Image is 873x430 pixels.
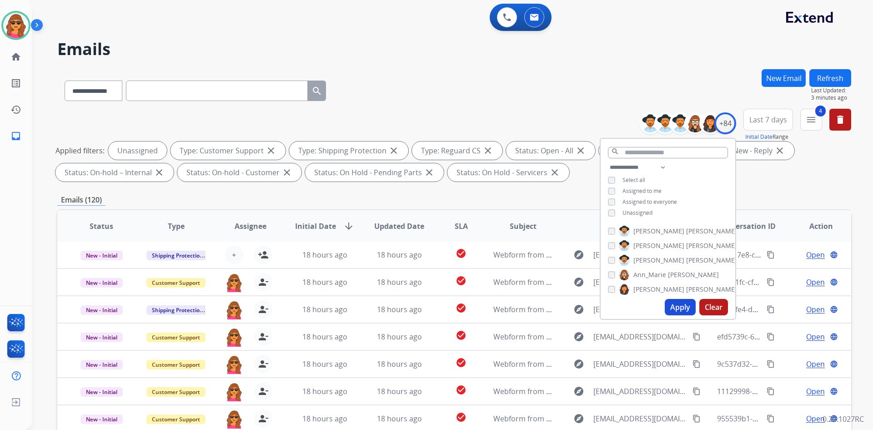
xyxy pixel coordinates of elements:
span: Customer Support [146,278,206,288]
div: Type: Customer Support [171,142,286,160]
span: Assignee [235,221,266,232]
span: Webform from [EMAIL_ADDRESS][DOMAIN_NAME] on [DATE] [493,250,699,260]
span: Assigned to everyone [622,198,677,206]
button: Initial Date [745,133,773,141]
span: [PERSON_NAME] [668,270,719,279]
span: Open [806,359,825,369]
span: [PERSON_NAME] [686,256,737,265]
mat-icon: menu [806,114,817,125]
button: Clear [699,299,728,315]
span: New - Initial [80,360,123,369]
mat-icon: person_remove [258,386,269,397]
div: +84 [714,112,736,134]
span: Subject [510,221,537,232]
mat-icon: close [424,167,435,178]
span: Webform from [EMAIL_ADDRESS][DOMAIN_NAME] on [DATE] [493,359,699,369]
p: Applied filters: [55,145,105,156]
span: [EMAIL_ADDRESS][DOMAIN_NAME] [593,413,687,424]
img: agent-avatar [225,300,243,319]
span: New - Initial [80,305,123,315]
mat-icon: language [830,251,838,259]
mat-icon: content_copy [767,360,775,368]
mat-icon: language [830,278,838,286]
span: Webform from [EMAIL_ADDRESS][DOMAIN_NAME] on [DATE] [493,277,699,287]
mat-icon: person_remove [258,304,269,315]
span: Shipping Protection [146,305,209,315]
img: avatar [3,13,29,38]
mat-icon: language [830,333,838,341]
span: 18 hours ago [377,386,422,396]
span: [PERSON_NAME] [633,285,684,294]
span: 18 hours ago [377,359,422,369]
span: Type [168,221,185,232]
mat-icon: close [266,145,276,156]
span: 11129998-7cb6-493f-bca1-1bf01814e481 [717,386,854,396]
span: efd5739c-6c8d-43a2-824b-e6c699f468c3 [717,332,853,342]
div: Unassigned [108,142,167,160]
span: Ann_Marie [633,270,666,279]
span: 18 hours ago [377,277,422,287]
mat-icon: language [830,360,838,368]
mat-icon: content_copy [692,360,701,368]
mat-icon: explore [573,386,584,397]
div: Status: On Hold - Pending Parts [305,163,444,182]
mat-icon: close [281,167,292,178]
mat-icon: check_circle [456,384,467,395]
span: 18 hours ago [302,332,347,342]
span: New - Initial [80,387,123,397]
span: [EMAIL_ADDRESS][DOMAIN_NAME] [593,249,687,260]
mat-icon: check_circle [456,330,467,341]
mat-icon: person_remove [258,413,269,424]
mat-icon: close [549,167,560,178]
mat-icon: inbox [10,131,21,142]
mat-icon: explore [573,413,584,424]
mat-icon: explore [573,277,584,288]
span: Open [806,331,825,342]
button: Refresh [809,69,851,87]
span: Open [806,413,825,424]
span: Shipping Protection [146,251,209,260]
span: Updated Date [374,221,424,232]
span: [EMAIL_ADDRESS][DOMAIN_NAME] [593,386,687,397]
span: 18 hours ago [377,250,422,260]
mat-icon: content_copy [767,415,775,423]
span: Status [90,221,113,232]
img: agent-avatar [225,273,243,292]
mat-icon: content_copy [692,333,701,341]
span: 3 minutes ago [811,94,851,101]
mat-icon: content_copy [692,387,701,395]
span: New - Initial [80,251,123,260]
span: [EMAIL_ADDRESS][DOMAIN_NAME] [593,277,687,288]
span: 955539b1-57c7-4ee4-9212-246ac5c3e830 [717,414,856,424]
mat-icon: close [388,145,399,156]
mat-icon: check_circle [456,275,467,286]
span: New - Initial [80,415,123,424]
span: Open [806,277,825,288]
span: Last Updated: [811,87,851,94]
span: [EMAIL_ADDRESS][DOMAIN_NAME] [593,359,687,369]
div: Status: New - Reply [698,142,794,160]
h2: Emails [57,40,851,58]
mat-icon: explore [573,249,584,260]
span: Open [806,304,825,315]
span: Customer Support [146,387,206,397]
span: 18 hours ago [302,277,347,287]
div: Status: On Hold - Servicers [447,163,569,182]
p: Emails (120) [57,194,105,206]
span: Customer Support [146,415,206,424]
span: 18 hours ago [377,304,422,314]
img: agent-avatar [225,328,243,347]
p: 0.20.1027RC [823,414,864,425]
mat-icon: check_circle [456,248,467,259]
span: 18 hours ago [377,332,422,342]
mat-icon: close [154,167,165,178]
mat-icon: language [830,305,838,314]
mat-icon: explore [573,331,584,342]
mat-icon: content_copy [767,387,775,395]
span: 18 hours ago [302,386,347,396]
mat-icon: person_remove [258,277,269,288]
span: 18 hours ago [302,359,347,369]
span: [EMAIL_ADDRESS][DOMAIN_NAME] [593,331,687,342]
img: agent-avatar [225,382,243,401]
span: New - Initial [80,278,123,288]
